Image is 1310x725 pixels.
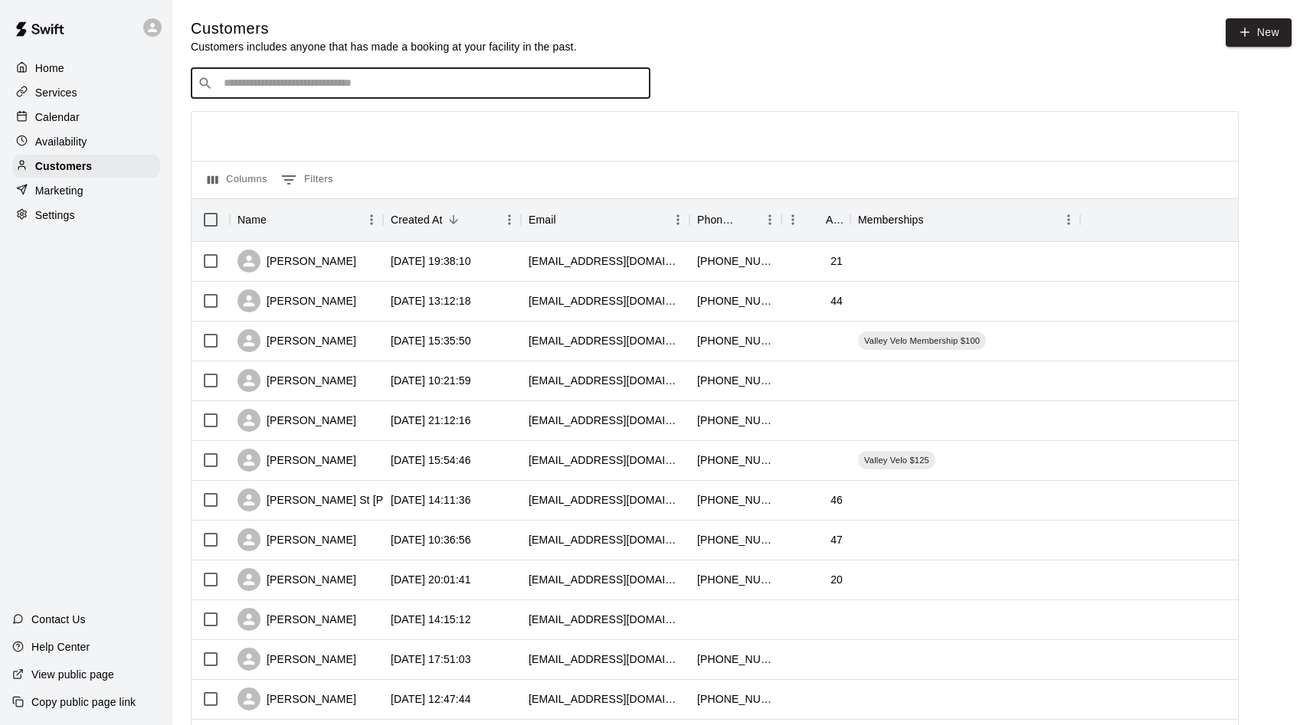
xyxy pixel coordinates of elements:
[31,612,86,627] p: Contact Us
[556,209,578,230] button: Sort
[529,691,682,707] div: galitlerman@gmail.com
[391,293,471,309] div: 2025-08-20 13:12:18
[697,198,737,241] div: Phone Number
[237,449,356,472] div: [PERSON_NAME]
[391,198,443,241] div: Created At
[529,253,682,269] div: oscarroman003@gmail.com
[529,572,682,587] div: orm2118@columbia.edu
[697,373,774,388] div: +13109899407
[529,373,682,388] div: anegahban@gmail.com
[781,208,804,231] button: Menu
[12,155,160,178] a: Customers
[830,532,843,547] div: 47
[391,333,471,348] div: 2025-08-19 15:35:50
[521,198,689,241] div: Email
[529,652,682,667] div: jmelbaum@gmail.com
[529,333,682,348] div: ryhig17@gmail.com
[529,198,556,241] div: Email
[237,289,356,312] div: [PERSON_NAME]
[237,409,356,432] div: [PERSON_NAME]
[858,454,935,466] span: Valley Velo $125
[237,528,356,551] div: [PERSON_NAME]
[237,329,356,352] div: [PERSON_NAME]
[12,81,160,104] a: Services
[697,452,774,468] div: +18312758333
[12,130,160,153] a: Availability
[191,39,577,54] p: Customers includes anyone that has made a booking at your facility in the past.
[237,198,267,241] div: Name
[360,208,383,231] button: Menu
[529,293,682,309] div: alannabryant@gmail.com
[830,572,843,587] div: 20
[689,198,781,241] div: Phone Number
[529,612,682,627] div: danakraft@glic.us
[858,335,986,347] span: Valley Velo Membership $100
[391,612,471,627] div: 2025-08-13 14:15:12
[204,168,271,192] button: Select columns
[697,413,774,428] div: +18185179730
[443,209,464,230] button: Sort
[35,134,87,149] p: Availability
[858,451,935,469] div: Valley Velo $125
[529,452,682,468] div: maddoxjoson05@gmail.com
[35,85,77,100] p: Services
[35,109,80,125] p: Calendar
[12,57,160,80] a: Home
[391,652,471,667] div: 2025-08-11 17:51:03
[781,198,850,241] div: Age
[237,608,356,631] div: [PERSON_NAME]
[697,492,774,508] div: +13108802593
[391,452,471,468] div: 2025-08-17 15:54:46
[804,209,826,230] button: Sort
[830,253,843,269] div: 21
[697,333,774,348] div: +13104052121
[35,60,64,76] p: Home
[697,691,774,707] div: +18186139980
[1057,208,1080,231] button: Menu
[858,331,986,350] div: Valley Velo Membership $100
[826,198,843,241] div: Age
[191,68,650,99] div: Search customers by name or email
[529,532,682,547] div: seorso01@gmail.com
[697,532,774,547] div: +18107017107
[391,492,471,508] div: 2025-08-17 14:11:36
[237,369,356,392] div: [PERSON_NAME]
[35,183,84,198] p: Marketing
[697,253,774,269] div: +17475889519
[391,373,471,388] div: 2025-08-19 10:21:59
[758,208,781,231] button: Menu
[1226,18,1292,47] a: New
[12,179,160,202] a: Marketing
[237,687,356,710] div: [PERSON_NAME]
[666,208,689,231] button: Menu
[830,293,843,309] div: 44
[383,198,521,241] div: Created At
[237,648,356,671] div: [PERSON_NAME]
[391,572,471,587] div: 2025-08-15 20:01:41
[850,198,1080,241] div: Memberships
[35,207,75,223] p: Settings
[391,413,471,428] div: 2025-08-18 21:12:16
[31,694,136,710] p: Copy public page link
[697,572,774,587] div: +13105608521
[498,208,521,231] button: Menu
[529,492,682,508] div: yourbluejumper@gmail.com
[697,652,774,667] div: +16083472202
[237,488,463,511] div: [PERSON_NAME] St [PERSON_NAME]
[529,413,682,428] div: jkpusl@mac.com
[737,209,758,230] button: Sort
[12,204,160,227] a: Settings
[924,209,945,230] button: Sort
[391,253,471,269] div: 2025-08-20 19:38:10
[12,106,160,129] a: Calendar
[191,18,577,39] h5: Customers
[31,639,90,655] p: Help Center
[391,691,471,707] div: 2025-08-11 12:47:44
